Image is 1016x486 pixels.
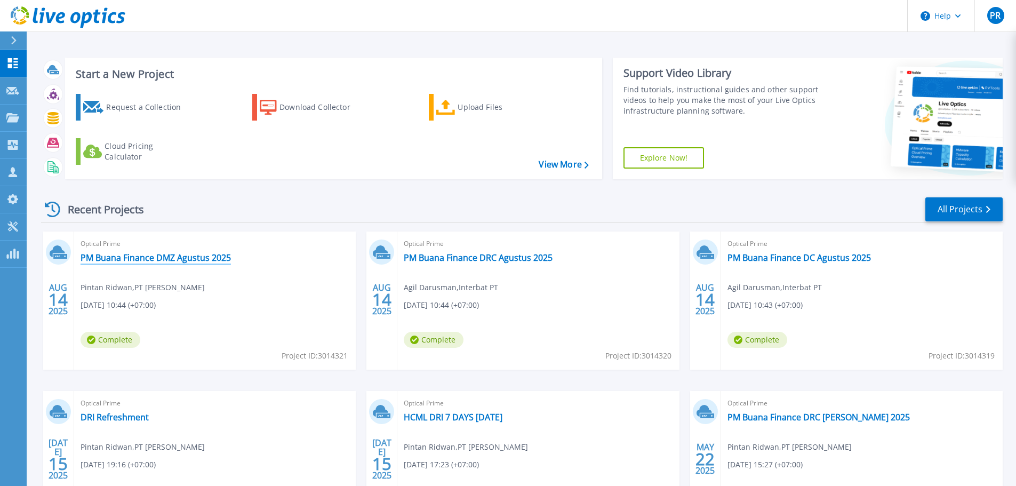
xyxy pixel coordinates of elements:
[539,160,588,170] a: View More
[623,84,822,116] div: Find tutorials, instructional guides and other support videos to help you make the most of your L...
[727,238,996,250] span: Optical Prime
[404,441,528,453] span: Pintan Ridwan , PT [PERSON_NAME]
[48,440,68,479] div: [DATE] 2025
[925,197,1003,221] a: All Projects
[605,350,671,362] span: Project ID: 3014320
[990,11,1001,20] span: PR
[404,238,673,250] span: Optical Prime
[404,282,498,293] span: Agil Darusman , Interbat PT
[81,238,349,250] span: Optical Prime
[279,97,365,118] div: Download Collector
[81,459,156,471] span: [DATE] 19:16 (+07:00)
[81,282,205,293] span: Pintan Ridwan , PT [PERSON_NAME]
[372,459,391,468] span: 15
[372,440,392,479] div: [DATE] 2025
[727,441,852,453] span: Pintan Ridwan , PT [PERSON_NAME]
[49,295,68,304] span: 14
[404,299,479,311] span: [DATE] 10:44 (+07:00)
[695,280,715,319] div: AUG 2025
[81,299,156,311] span: [DATE] 10:44 (+07:00)
[727,282,822,293] span: Agil Darusman , Interbat PT
[727,299,803,311] span: [DATE] 10:43 (+07:00)
[282,350,348,362] span: Project ID: 3014321
[48,280,68,319] div: AUG 2025
[727,252,871,263] a: PM Buana Finance DC Agustus 2025
[458,97,543,118] div: Upload Files
[81,441,205,453] span: Pintan Ridwan , PT [PERSON_NAME]
[105,141,190,162] div: Cloud Pricing Calculator
[404,332,463,348] span: Complete
[76,138,195,165] a: Cloud Pricing Calculator
[727,412,910,423] a: PM Buana Finance DRC [PERSON_NAME] 2025
[727,332,787,348] span: Complete
[623,66,822,80] div: Support Video Library
[252,94,371,121] a: Download Collector
[106,97,191,118] div: Request a Collection
[81,332,140,348] span: Complete
[404,412,502,423] a: HCML DRI 7 DAYS [DATE]
[404,459,479,471] span: [DATE] 17:23 (+07:00)
[429,94,548,121] a: Upload Files
[41,196,158,222] div: Recent Projects
[76,68,588,80] h3: Start a New Project
[76,94,195,121] a: Request a Collection
[623,147,705,169] a: Explore Now!
[81,412,149,423] a: DRI Refreshment
[695,455,715,464] span: 22
[372,280,392,319] div: AUG 2025
[929,350,995,362] span: Project ID: 3014319
[81,252,231,263] a: PM Buana Finance DMZ Agustus 2025
[49,459,68,468] span: 15
[404,252,553,263] a: PM Buana Finance DRC Agustus 2025
[81,397,349,409] span: Optical Prime
[695,295,715,304] span: 14
[695,440,715,479] div: MAY 2025
[372,295,391,304] span: 14
[727,459,803,471] span: [DATE] 15:27 (+07:00)
[727,397,996,409] span: Optical Prime
[404,397,673,409] span: Optical Prime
